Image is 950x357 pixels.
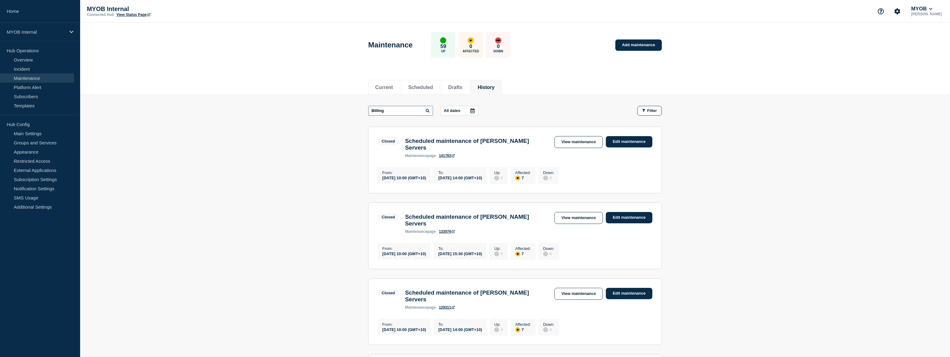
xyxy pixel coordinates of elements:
div: disabled [494,327,499,332]
div: 7 [515,327,531,332]
h1: Maintenance [368,41,413,49]
p: Up : [494,246,503,251]
p: 59 [440,43,446,50]
div: 0 [543,327,555,332]
div: affected [468,37,474,43]
div: disabled [494,251,499,256]
p: MYOB Internal [7,29,65,35]
p: page [405,154,436,158]
p: All dates [444,108,460,113]
a: View maintenance [555,136,603,148]
span: maintenance [405,229,427,234]
span: maintenance [405,305,427,310]
button: Current [375,85,393,90]
p: MYOB Internal [87,6,209,13]
p: Down [494,50,503,53]
a: View maintenance [555,212,603,224]
div: affected [515,176,520,180]
div: Closed [382,291,395,295]
a: Edit maintenance [606,212,652,223]
p: Up : [494,322,503,327]
button: Account settings [891,5,904,18]
div: [DATE] 15:30 (GMT+10) [438,251,482,256]
p: To : [438,322,482,327]
a: Add maintenance [615,39,662,51]
div: affected [515,327,520,332]
a: 141783 [439,154,455,158]
div: Closed [382,139,395,143]
button: Scheduled [408,85,433,90]
p: 0 [497,43,500,50]
h3: Scheduled maintenance of [PERSON_NAME] Servers [405,214,548,227]
div: up [440,37,446,43]
a: Edit maintenance [606,136,652,147]
p: Connected Hub [87,13,114,17]
p: Down : [543,246,555,251]
button: All dates [440,106,478,116]
h3: Scheduled maintenance of [PERSON_NAME] Servers [405,289,548,303]
div: 0 [494,251,503,256]
p: Affected : [515,322,531,327]
div: affected [515,251,520,256]
div: [DATE] 10:00 (GMT+10) [382,327,426,332]
div: [DATE] 10:00 (GMT+10) [382,175,426,180]
div: 0 [543,251,555,256]
p: Down : [543,322,555,327]
a: 133076 [439,229,455,234]
div: disabled [494,176,499,180]
a: View Status Page [117,13,150,17]
p: From : [382,246,426,251]
div: 7 [515,175,531,180]
div: down [495,37,501,43]
div: 7 [515,251,531,256]
div: 0 [494,175,503,180]
h3: Scheduled maintenance of [PERSON_NAME] Servers [405,138,548,151]
p: To : [438,170,482,175]
a: View maintenance [555,288,603,300]
p: To : [438,246,482,251]
div: 0 [494,327,503,332]
div: [DATE] 10:00 (GMT+10) [382,251,426,256]
p: Affected : [515,170,531,175]
button: Filter [637,106,662,116]
p: Up [441,50,445,53]
button: History [478,85,495,90]
div: 0 [543,175,555,180]
p: From : [382,170,426,175]
div: Closed [382,215,395,219]
p: 0 [469,43,472,50]
p: Down : [543,170,555,175]
a: Edit maintenance [606,288,652,299]
input: Search maintenances [368,106,433,116]
p: [PERSON_NAME] [910,12,943,16]
div: [DATE] 14:00 (GMT+10) [438,175,482,180]
div: disabled [543,176,548,180]
p: From : [382,322,426,327]
p: page [405,305,436,310]
p: Up : [494,170,503,175]
div: [DATE] 14:00 (GMT+10) [438,327,482,332]
a: 129311 [439,305,455,310]
div: disabled [543,327,548,332]
p: page [405,229,436,234]
button: Drafts [448,85,462,90]
div: disabled [543,251,548,256]
p: Affected [463,50,479,53]
span: Filter [647,108,657,113]
p: Affected : [515,246,531,251]
button: Support [874,5,887,18]
span: maintenance [405,154,427,158]
button: MYOB [910,6,934,12]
